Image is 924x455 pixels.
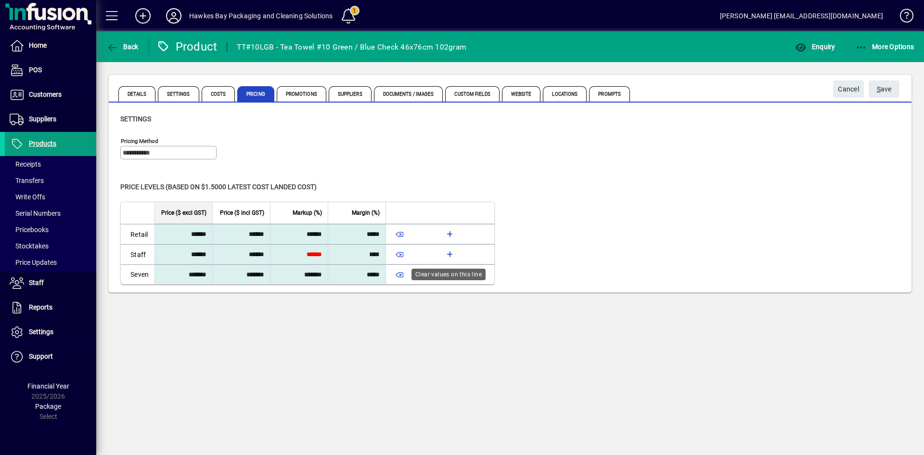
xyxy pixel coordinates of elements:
button: Back [104,38,141,55]
a: Serial Numbers [5,205,96,221]
span: Settings [158,86,199,102]
span: Pricing [237,86,274,102]
span: Suppliers [329,86,372,102]
button: Save [869,80,899,98]
span: Suppliers [29,115,56,123]
span: S [877,85,881,93]
a: Support [5,345,96,369]
span: Receipts [10,160,41,168]
span: Products [29,140,56,147]
a: Write Offs [5,189,96,205]
a: Suppliers [5,107,96,131]
span: Website [502,86,541,102]
mat-label: Pricing method [121,138,158,144]
span: Support [29,352,53,360]
span: Costs [202,86,235,102]
app-page-header-button: Back [96,38,149,55]
span: Details [118,86,155,102]
span: Enquiry [795,43,835,51]
td: Staff [121,244,154,264]
button: Enquiry [793,38,837,55]
a: Price Updates [5,254,96,271]
span: POS [29,66,42,74]
span: Stocktakes [10,242,49,250]
a: Pricebooks [5,221,96,238]
span: Promotions [277,86,326,102]
span: Price Updates [10,259,57,266]
span: Documents / Images [374,86,443,102]
div: Hawkes Bay Packaging and Cleaning Solutions [189,8,333,24]
button: More Options [853,38,917,55]
div: Product [156,39,218,54]
span: Price ($ incl GST) [220,208,264,218]
span: Reports [29,303,52,311]
td: Retail [121,224,154,244]
div: TT#10LGB - Tea Towel #10 Green / Blue Check 46x76cm 102gram [237,39,466,55]
a: Transfers [5,172,96,189]
span: Price ($ excl GST) [161,208,206,218]
a: Settings [5,320,96,344]
span: Staff [29,279,44,286]
span: Back [106,43,139,51]
a: Home [5,34,96,58]
span: ave [877,81,892,97]
span: Prompts [589,86,630,102]
div: Clear values on this line [411,269,486,280]
span: Margin (%) [352,208,380,218]
span: Locations [543,86,587,102]
div: [PERSON_NAME] [EMAIL_ADDRESS][DOMAIN_NAME] [720,8,883,24]
span: Write Offs [10,193,45,201]
a: Knowledge Base [893,2,912,33]
a: Customers [5,83,96,107]
span: Custom Fields [445,86,499,102]
td: Seven [121,264,154,284]
span: Pricebooks [10,226,49,234]
a: Staff [5,271,96,295]
a: POS [5,58,96,82]
span: Markup (%) [293,208,322,218]
span: Price levels (based on $1.5000 Latest cost landed cost) [120,183,317,191]
span: Cancel [838,81,859,97]
a: Receipts [5,156,96,172]
span: Settings [120,115,151,123]
span: Home [29,41,47,49]
span: Package [35,403,61,410]
span: Financial Year [27,382,69,390]
span: Serial Numbers [10,209,61,217]
span: Customers [29,91,62,98]
button: Cancel [833,80,864,98]
span: Transfers [10,177,44,184]
button: Profile [158,7,189,25]
a: Stocktakes [5,238,96,254]
span: More Options [856,43,914,51]
a: Reports [5,296,96,320]
span: Settings [29,328,53,336]
button: Add [128,7,158,25]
